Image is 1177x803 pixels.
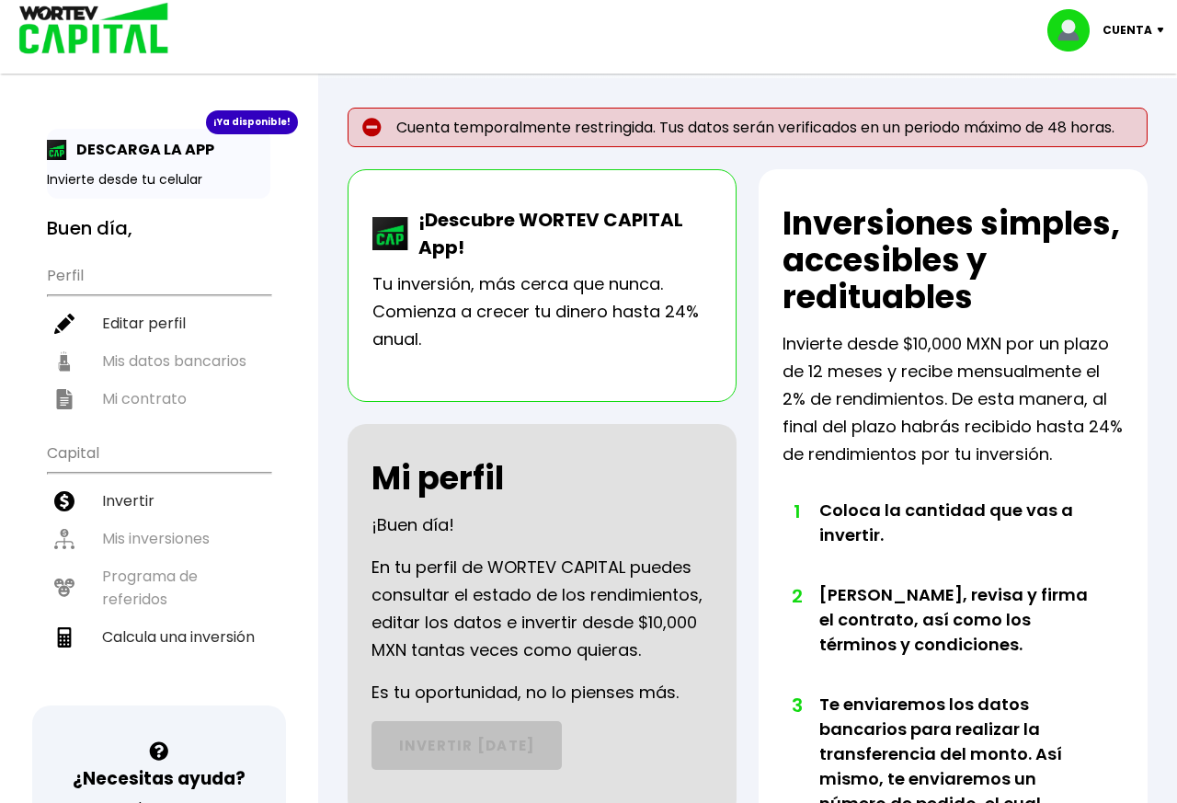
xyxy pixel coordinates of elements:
span: 3 [792,692,801,719]
li: [PERSON_NAME], revisa y firma el contrato, así como los términos y condiciones. [819,582,1090,692]
h2: Inversiones simples, accesibles y redituables [783,205,1124,315]
img: editar-icon.952d3147.svg [54,314,74,334]
a: Invertir [47,482,270,520]
a: Calcula una inversión [47,618,270,656]
p: Tu inversión, más cerca que nunca. Comienza a crecer tu dinero hasta 24% anual. [372,270,712,353]
ul: Perfil [47,255,270,418]
img: invertir-icon.b3b967d7.svg [54,491,74,511]
p: ¡Buen día ! [371,511,454,539]
img: calculadora-icon.17d418c4.svg [54,627,74,648]
img: wortev-capital-app-icon [372,217,409,250]
a: INVERTIR [DATE] [371,721,563,770]
h3: ¿Necesitas ayuda? [73,765,246,792]
a: Editar perfil [47,304,270,342]
img: app-icon [47,140,67,160]
p: ¡Descubre WORTEV CAPITAL App! [409,206,712,261]
p: En tu perfil de WORTEV CAPITAL puedes consultar el estado de los rendimientos, editar los datos e... [371,554,713,664]
ul: Capital [47,432,270,702]
p: Es tu oportunidad, no lo pienses más. [371,679,679,706]
p: Cuenta temporalmente restringida. Tus datos serán verificados en un periodo máximo de 48 horas. [348,108,1148,147]
p: DESCARGA LA APP [67,138,214,161]
img: icon-down [1152,28,1177,33]
img: error-circle.027baa21.svg [362,118,382,137]
p: Invierte desde $10,000 MXN por un plazo de 12 meses y recibe mensualmente el 2% de rendimientos. ... [783,330,1124,468]
h3: Buen día, [47,217,270,240]
li: Coloca la cantidad que vas a invertir. [819,498,1090,582]
span: 2 [792,582,801,610]
p: Invierte desde tu celular [47,170,270,189]
h2: Mi perfil [371,460,504,497]
img: profile-image [1047,9,1103,52]
p: Cuenta [1103,17,1152,44]
div: ¡Ya disponible! [206,110,298,134]
span: 1 [792,498,801,525]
